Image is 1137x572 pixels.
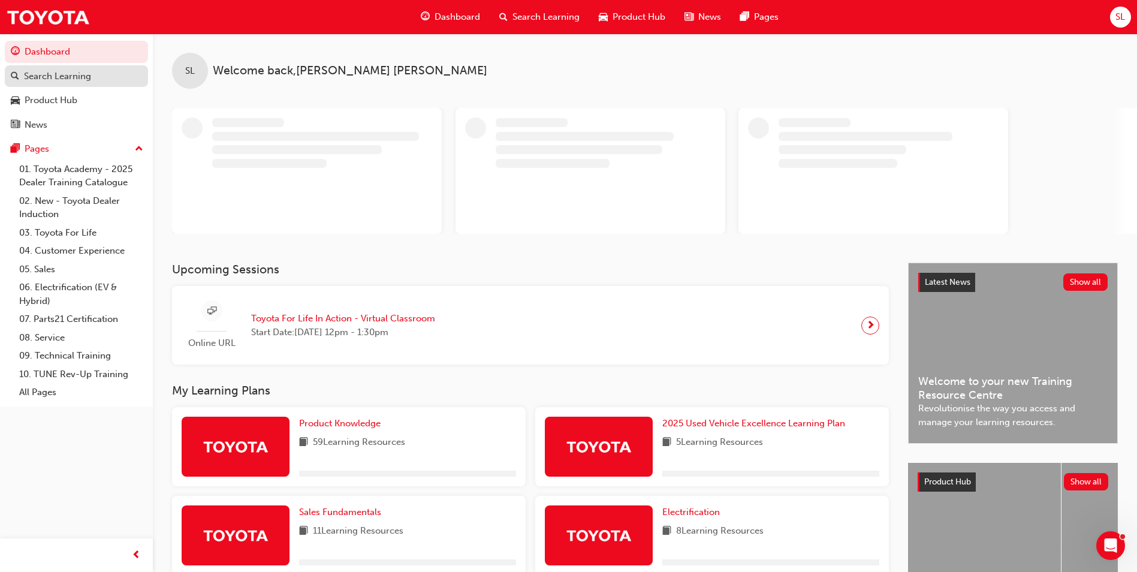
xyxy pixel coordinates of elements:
[512,10,580,24] span: Search Learning
[566,436,632,457] img: Trak
[182,336,242,350] span: Online URL
[11,144,20,155] span: pages-icon
[675,5,731,29] a: news-iconNews
[662,524,671,539] span: book-icon
[313,435,405,450] span: 59 Learning Resources
[14,260,148,279] a: 05. Sales
[25,142,49,156] div: Pages
[1064,473,1109,490] button: Show all
[566,525,632,546] img: Trak
[14,365,148,384] a: 10. TUNE Rev-Up Training
[24,70,91,83] div: Search Learning
[14,310,148,329] a: 07. Parts21 Certification
[924,477,971,487] span: Product Hub
[918,472,1108,492] a: Product HubShow all
[182,296,879,355] a: Online URLToyota For Life In Action - Virtual ClassroomStart Date:[DATE] 12pm - 1:30pm
[172,263,889,276] h3: Upcoming Sessions
[185,64,195,78] span: SL
[313,524,403,539] span: 11 Learning Resources
[14,192,148,224] a: 02. New - Toyota Dealer Induction
[251,326,435,339] span: Start Date: [DATE] 12pm - 1:30pm
[908,263,1118,444] a: Latest NewsShow allWelcome to your new Training Resource CentreRevolutionise the way you access a...
[14,242,148,260] a: 04. Customer Experience
[14,329,148,347] a: 08. Service
[203,525,269,546] img: Trak
[731,5,788,29] a: pages-iconPages
[662,505,725,519] a: Electrification
[172,384,889,398] h3: My Learning Plans
[5,138,148,160] button: Pages
[662,418,845,429] span: 2025 Used Vehicle Excellence Learning Plan
[11,95,20,106] span: car-icon
[411,5,490,29] a: guage-iconDashboard
[5,38,148,138] button: DashboardSearch LearningProduct HubNews
[740,10,749,25] span: pages-icon
[5,114,148,136] a: News
[866,317,875,334] span: next-icon
[613,10,665,24] span: Product Hub
[5,89,148,112] a: Product Hub
[925,277,970,287] span: Latest News
[299,505,386,519] a: Sales Fundamentals
[299,417,385,430] a: Product Knowledge
[662,507,720,517] span: Electrification
[207,304,216,319] span: sessionType_ONLINE_URL-icon
[14,224,148,242] a: 03. Toyota For Life
[499,10,508,25] span: search-icon
[11,120,20,131] span: news-icon
[421,10,430,25] span: guage-icon
[132,548,141,563] span: prev-icon
[14,278,148,310] a: 06. Electrification (EV & Hybrid)
[684,10,693,25] span: news-icon
[11,47,20,58] span: guage-icon
[299,507,381,517] span: Sales Fundamentals
[918,273,1108,292] a: Latest NewsShow all
[918,375,1108,402] span: Welcome to your new Training Resource Centre
[490,5,589,29] a: search-iconSearch Learning
[1115,10,1125,24] span: SL
[698,10,721,24] span: News
[6,4,90,31] img: Trak
[14,347,148,365] a: 09. Technical Training
[589,5,675,29] a: car-iconProduct Hub
[14,160,148,192] a: 01. Toyota Academy - 2025 Dealer Training Catalogue
[435,10,480,24] span: Dashboard
[14,383,148,402] a: All Pages
[213,64,487,78] span: Welcome back , [PERSON_NAME] [PERSON_NAME]
[25,118,47,132] div: News
[676,435,763,450] span: 5 Learning Resources
[135,142,143,157] span: up-icon
[203,436,269,457] img: Trak
[11,71,19,82] span: search-icon
[599,10,608,25] span: car-icon
[5,41,148,63] a: Dashboard
[251,312,435,326] span: Toyota For Life In Action - Virtual Classroom
[676,524,764,539] span: 8 Learning Resources
[918,402,1108,429] span: Revolutionise the way you access and manage your learning resources.
[662,417,850,430] a: 2025 Used Vehicle Excellence Learning Plan
[299,524,308,539] span: book-icon
[1096,531,1125,560] iframe: Intercom live chat
[25,94,77,107] div: Product Hub
[754,10,779,24] span: Pages
[5,65,148,88] a: Search Learning
[299,418,381,429] span: Product Knowledge
[1110,7,1131,28] button: SL
[1063,273,1108,291] button: Show all
[662,435,671,450] span: book-icon
[299,435,308,450] span: book-icon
